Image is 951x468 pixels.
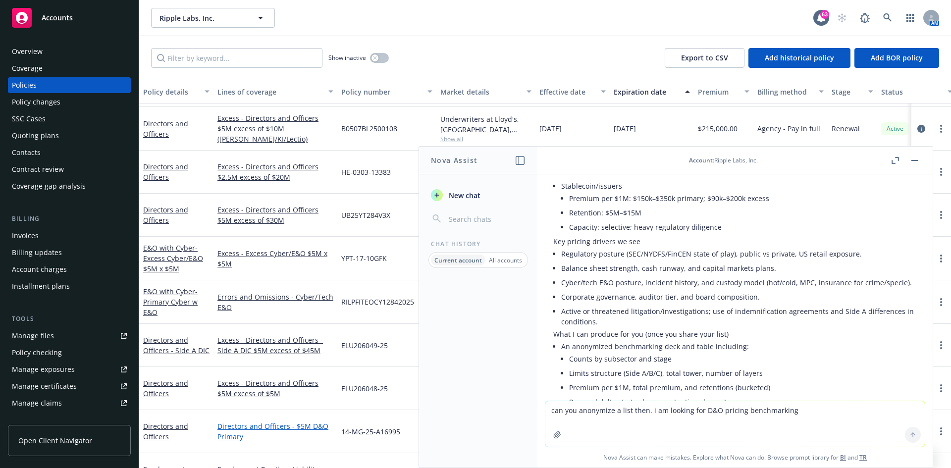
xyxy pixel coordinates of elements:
[12,245,62,260] div: Billing updates
[698,87,739,97] div: Premium
[12,228,39,244] div: Invoices
[569,206,917,220] li: Retention: $5M–$15M
[12,261,67,277] div: Account charges
[915,123,927,135] a: circleInformation
[8,4,131,32] a: Accounts
[18,435,92,446] span: Open Client Navigator
[698,123,738,134] span: $215,000.00
[12,161,64,177] div: Contract review
[217,335,333,356] a: Excess - Directors and Officers - Side A DIC $5M excess of $45M
[12,412,58,428] div: Manage BORs
[489,256,522,264] p: All accounts
[748,48,850,68] button: Add historical policy
[217,87,322,97] div: Lines of coverage
[539,123,562,134] span: [DATE]
[217,113,333,144] a: Excess - Directors and Officers $5M excess of $10M ([PERSON_NAME]/KI/Lectio)
[8,44,131,59] a: Overview
[8,412,131,428] a: Manage BORs
[569,395,917,409] li: Renewal deltas (rate change, retention change)
[217,421,333,442] a: Directors and Officers - $5M D&O Primary
[8,161,131,177] a: Contract review
[935,382,947,394] a: more
[753,80,828,104] button: Billing method
[427,186,529,204] button: New chat
[143,119,188,139] a: Directors and Officers
[143,287,198,317] span: - Primary Cyber w E&O
[217,248,333,269] a: Excess - Excess Cyber/E&O $5M x $5M
[12,44,43,59] div: Overview
[569,191,917,206] li: Premium per $1M: $150k–$350k primary; $90k–$200k excess
[561,290,917,304] li: Corporate governance, auditor tier, and board composition.
[681,53,728,62] span: Export to CSV
[569,380,917,395] li: Premium per $1M, total premium, and retentions (bucketed)
[8,314,131,324] div: Tools
[614,123,636,134] span: [DATE]
[553,236,917,247] p: Key pricing drivers we see
[42,14,73,22] span: Accounts
[8,278,131,294] a: Installment plans
[341,297,414,307] span: RILPFITEOCY12842025
[12,362,75,377] div: Manage exposures
[139,80,213,104] button: Policy details
[341,383,388,394] span: ELU206048-25
[8,60,131,76] a: Coverage
[447,212,526,226] input: Search chats
[569,352,917,366] li: Counts by subsector and stage
[143,87,199,97] div: Policy details
[935,123,947,135] a: more
[8,145,131,160] a: Contacts
[143,287,198,317] a: E&O with Cyber
[217,292,333,312] a: Errors and Omissions - Cyber/Tech E&O
[12,111,46,127] div: SSC Cases
[8,214,131,224] div: Billing
[561,247,917,261] li: Regulatory posture (SEC/NYDFS/FinCEN state of play), public vs private, US retail exposure.
[553,329,917,339] p: What I can produce for you (once you share your list)
[539,87,595,97] div: Effective date
[143,162,188,182] a: Directors and Officers
[143,205,188,225] a: Directors and Officers
[434,256,482,264] p: Current account
[900,8,920,28] a: Switch app
[614,87,679,97] div: Expiration date
[431,155,477,165] h1: Nova Assist
[143,421,188,441] a: Directors and Officers
[12,328,54,344] div: Manage files
[341,253,387,263] span: YPT-17-10GFK
[610,80,694,104] button: Expiration date
[440,135,531,143] span: Show all
[217,161,333,182] a: Excess - Directors and Officers $2.5M excess of $20M
[854,48,939,68] button: Add BOR policy
[12,395,62,411] div: Manage claims
[337,80,436,104] button: Policy number
[871,53,923,62] span: Add BOR policy
[419,240,537,248] div: Chat History
[217,205,333,225] a: Excess - Directors and Officers $5M excess of $30M
[143,335,210,355] a: Directors and Officers - Side A DIC
[341,167,391,177] span: HE-0303-13383
[159,13,245,23] span: Ripple Labs, Inc.
[820,10,829,19] div: 63
[8,345,131,361] a: Policy checking
[213,80,337,104] button: Lines of coverage
[541,447,929,468] span: Nova Assist can make mistakes. Explore what Nova can do: Browse prompt library for and
[757,123,820,134] span: Agency - Pay in full
[832,8,852,28] a: Start snowing
[12,60,43,76] div: Coverage
[561,275,917,290] li: Cyber/tech E&O posture, incident history, and custody model (hot/cold, MPC, insurance for crime/s...
[143,243,203,273] span: - Excess Cyber/E&O $5M x $5M
[561,304,917,329] li: Active or threatened litigation/investigations; use of indemnification agreements and Side A diff...
[689,156,758,164] div: : Ripple Labs, Inc.
[8,362,131,377] a: Manage exposures
[561,339,917,425] li: An anonymized benchmarking deck and table including:
[12,94,60,110] div: Policy changes
[8,94,131,110] a: Policy changes
[878,8,898,28] a: Search
[341,210,390,220] span: UB25YT284V3X
[12,178,86,194] div: Coverage gap analysis
[935,253,947,264] a: more
[12,128,59,144] div: Quoting plans
[935,339,947,351] a: more
[832,87,862,97] div: Stage
[881,87,942,97] div: Status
